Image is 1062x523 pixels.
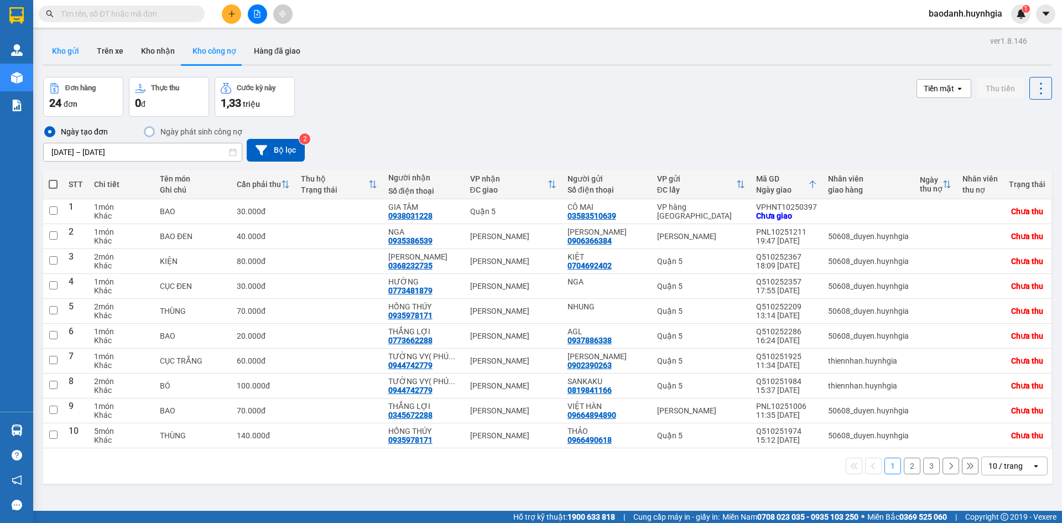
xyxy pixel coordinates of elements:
span: đơn [64,100,77,108]
div: 0935386539 [388,236,433,245]
div: Thực thu [151,84,179,92]
div: [PERSON_NAME] [470,232,556,241]
div: Chưa thu [1011,282,1043,291]
div: 0938031228 [388,211,433,220]
button: Thu tiền [977,79,1024,99]
div: Chưa thu [1011,207,1043,216]
div: Quận 5 [657,431,745,440]
div: 80.000 [237,257,290,266]
div: Quận 5 [657,307,745,315]
div: 0966490618 [568,436,612,444]
th: Toggle SortBy [751,170,822,199]
div: HỒNG THÚY [388,302,459,311]
span: question-circle [12,450,22,460]
div: 30.000 [237,207,290,216]
div: Số điện thoại [388,187,459,195]
div: STT [69,180,83,189]
div: Q510252357 [756,277,817,286]
div: 100.000 [237,381,290,390]
div: 0773481879 [388,286,433,295]
div: NGA [568,277,646,286]
span: đ [261,232,265,241]
div: Quận 5 [657,381,745,390]
div: AGL [568,327,646,336]
span: đ [265,431,270,440]
div: Chưa thu [1011,406,1043,415]
div: VP gửi [657,174,736,183]
div: NHUNG [568,302,646,311]
span: 1 [1024,5,1028,13]
div: 5 [69,302,83,320]
button: Bộ lọc [247,139,305,162]
div: BAO [160,332,226,340]
div: THẮNG LỢI [388,327,459,336]
div: 0902390263 [568,361,612,370]
div: 50608_duyen.huynhgia [828,431,909,440]
button: caret-down [1036,4,1055,24]
div: Chi tiết [94,180,149,189]
div: 6 [69,327,83,345]
div: 50608_duyen.huynhgia [828,232,909,241]
div: thu nợ [962,185,998,194]
button: 3 [923,458,940,474]
div: Đơn hàng [65,84,96,92]
div: 2 [69,227,83,245]
div: PNL10251211 [756,227,817,236]
div: 50608_duyen.huynhgia [828,307,909,315]
div: 0944742779 [388,386,433,395]
img: warehouse-icon [11,44,23,56]
div: CÔ MAI [568,203,646,211]
div: KIỆT [568,252,646,261]
div: thu nợ [920,184,943,193]
div: CỤC ĐEN [160,282,226,291]
div: 0935978171 [388,436,433,444]
span: 1,33 [221,96,241,110]
div: PNL10251006 [756,402,817,411]
div: Chưa giao [756,211,817,220]
div: Chưa thu [1011,332,1043,340]
div: Chưa thu [1011,356,1043,365]
div: 7 [69,352,83,370]
button: Hàng đã giao [245,38,309,64]
div: SANKAKU [568,377,646,386]
div: 1 món [94,327,149,336]
div: 50608_duyen.huynhgia [828,282,909,291]
div: Ghi chú [160,185,226,194]
div: VIỆT HÀN [568,402,646,411]
div: 13:14 [DATE] [756,311,817,320]
div: ĐC giao [470,185,548,194]
div: 2 món [94,377,149,386]
svg: open [1032,462,1040,470]
div: CỤC TRẮNG [160,356,226,365]
div: 40.000 [237,232,290,241]
span: đ [261,282,265,291]
div: 1 [69,203,83,220]
div: giao hàng [828,185,909,194]
span: 0 [135,96,141,110]
button: file-add [248,4,267,24]
div: 60.000 [237,356,290,365]
span: Hỗ trợ kỹ thuật: [513,511,615,523]
th: Toggle SortBy [231,170,295,199]
span: đ [261,332,265,340]
div: Q510252367 [756,252,817,261]
div: Khác [94,211,149,220]
div: THÙNG [160,431,226,440]
div: 3 [69,252,83,270]
img: warehouse-icon [11,72,23,84]
button: Kho nhận [132,38,184,64]
th: Toggle SortBy [652,170,751,199]
div: 15:37 [DATE] [756,386,817,395]
div: 0819841166 [568,386,612,395]
strong: 1900 633 818 [568,512,615,521]
div: TƯỜNG VY( PHÚ ĐÔNG) [388,352,459,361]
div: Số điện thoại [568,185,646,194]
div: Tên món [160,174,226,183]
div: 30.000 [237,282,290,291]
span: đ [261,307,265,315]
button: Trên xe [88,38,132,64]
input: Select a date range. [44,143,242,161]
span: đ [261,406,265,415]
div: 50608_duyen.huynhgia [828,257,909,266]
img: icon-new-feature [1016,9,1026,19]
